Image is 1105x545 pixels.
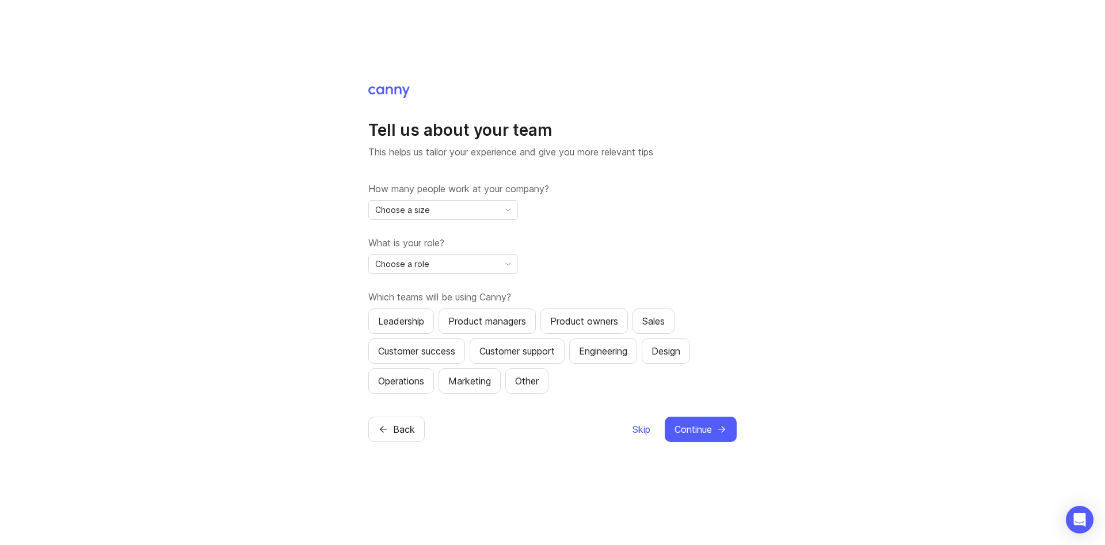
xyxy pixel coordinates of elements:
[479,344,555,358] div: Customer support
[368,236,737,250] label: What is your role?
[665,417,737,442] button: Continue
[375,258,429,270] span: Choose a role
[632,308,675,334] button: Sales
[550,314,618,328] div: Product owners
[505,368,548,394] button: Other
[448,314,526,328] div: Product managers
[579,344,627,358] div: Engineering
[499,260,517,269] svg: toggle icon
[378,344,455,358] div: Customer success
[368,308,434,334] button: Leadership
[642,338,690,364] button: Design
[368,200,518,220] div: toggle menu
[470,338,565,364] button: Customer support
[368,338,465,364] button: Customer success
[368,182,737,196] label: How many people work at your company?
[368,368,434,394] button: Operations
[368,86,410,98] img: Canny Home
[439,368,501,394] button: Marketing
[675,422,712,436] span: Continue
[368,254,518,274] div: toggle menu
[651,344,680,358] div: Design
[499,205,517,215] svg: toggle icon
[448,374,491,388] div: Marketing
[378,314,424,328] div: Leadership
[393,422,415,436] span: Back
[375,204,430,216] span: Choose a size
[632,417,651,442] button: Skip
[540,308,628,334] button: Product owners
[378,374,424,388] div: Operations
[368,120,737,140] h1: Tell us about your team
[439,308,536,334] button: Product managers
[1066,506,1093,533] div: Open Intercom Messenger
[642,314,665,328] div: Sales
[368,145,737,159] p: This helps us tailor your experience and give you more relevant tips
[368,290,737,304] label: Which teams will be using Canny?
[569,338,637,364] button: Engineering
[515,374,539,388] div: Other
[632,422,650,436] span: Skip
[368,417,425,442] button: Back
